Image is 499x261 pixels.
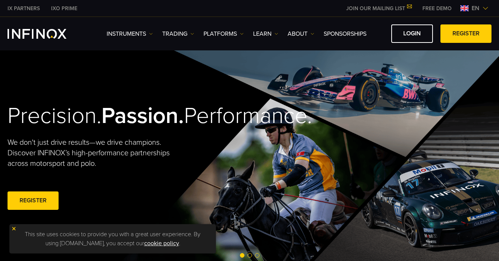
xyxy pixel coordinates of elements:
[2,5,45,12] a: INFINOX
[440,24,491,43] a: REGISTER
[8,29,84,39] a: INFINOX Logo
[247,253,252,258] span: Go to slide 2
[101,102,184,129] strong: Passion.
[11,226,17,231] img: yellow close icon
[341,5,417,12] a: JOIN OUR MAILING LIST
[288,29,314,38] a: ABOUT
[324,29,366,38] a: SPONSORSHIPS
[240,253,244,258] span: Go to slide 1
[107,29,153,38] a: Instruments
[8,102,225,130] h2: Precision. Performance.
[162,29,194,38] a: TRADING
[253,29,278,38] a: Learn
[204,29,244,38] a: PLATFORMS
[8,137,182,169] p: We don't just drive results—we drive champions. Discover INFINOX’s high-performance partnerships ...
[45,5,83,12] a: INFINOX
[255,253,259,258] span: Go to slide 3
[469,4,482,13] span: en
[144,240,179,247] a: cookie policy
[391,24,433,43] a: LOGIN
[8,191,59,210] a: REGISTER
[417,5,457,12] a: INFINOX MENU
[13,228,212,250] p: This site uses cookies to provide you with a great user experience. By using [DOMAIN_NAME], you a...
